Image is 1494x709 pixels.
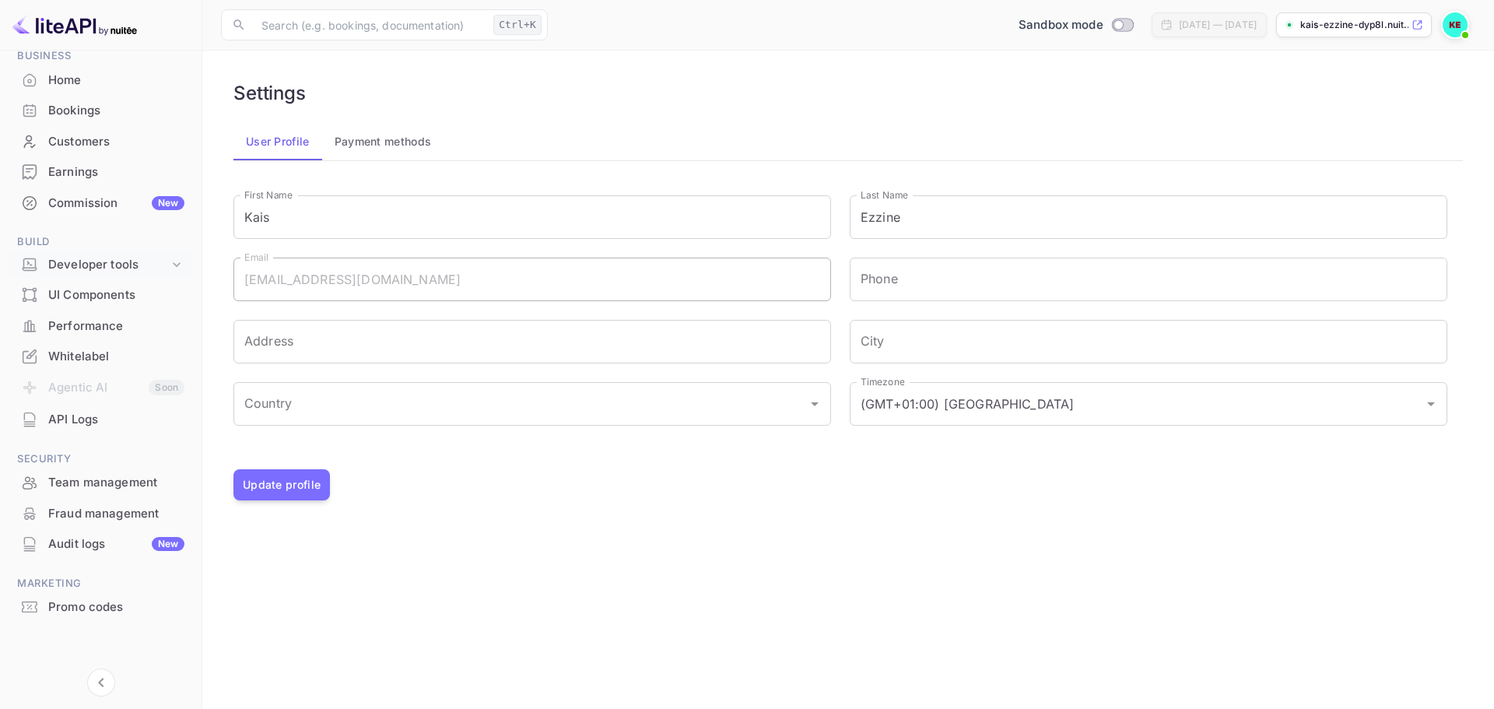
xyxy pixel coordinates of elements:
[9,280,192,311] div: UI Components
[9,65,192,94] a: Home
[9,280,192,309] a: UI Components
[850,320,1447,363] input: City
[9,575,192,592] span: Marketing
[48,163,184,181] div: Earnings
[850,258,1447,301] input: phone
[9,311,192,342] div: Performance
[240,389,801,419] input: Country
[9,592,192,623] div: Promo codes
[9,342,192,370] a: Whitelabel
[152,537,184,551] div: New
[9,96,192,125] a: Bookings
[48,348,184,366] div: Whitelabel
[9,311,192,340] a: Performance
[9,499,192,528] a: Fraud management
[9,499,192,529] div: Fraud management
[9,405,192,435] div: API Logs
[1443,12,1468,37] img: Kais Ezzine
[233,320,831,363] input: Address
[804,393,826,415] button: Open
[233,123,1463,160] div: account-settings tabs
[861,188,908,202] label: Last Name
[244,188,293,202] label: First Name
[48,505,184,523] div: Fraud management
[322,123,444,160] button: Payment methods
[9,127,192,157] div: Customers
[9,127,192,156] a: Customers
[9,157,192,188] div: Earnings
[48,195,184,212] div: Commission
[9,251,192,279] div: Developer tools
[493,15,542,35] div: Ctrl+K
[48,411,184,429] div: API Logs
[1012,16,1139,34] div: Switch to Production mode
[87,669,115,697] button: Collapse navigation
[1300,18,1408,32] p: kais-ezzine-dyp8l.nuit...
[9,468,192,497] a: Team management
[9,342,192,372] div: Whitelabel
[9,96,192,126] div: Bookings
[48,72,184,90] div: Home
[9,188,192,219] div: CommissionNew
[244,251,268,264] label: Email
[9,529,192,558] a: Audit logsNew
[9,529,192,560] div: Audit logsNew
[48,535,184,553] div: Audit logs
[152,196,184,210] div: New
[48,318,184,335] div: Performance
[252,9,487,40] input: Search (e.g. bookings, documentation)
[9,233,192,251] span: Build
[48,474,184,492] div: Team management
[233,258,831,301] input: Email
[9,468,192,498] div: Team management
[48,286,184,304] div: UI Components
[9,47,192,65] span: Business
[9,188,192,217] a: CommissionNew
[233,195,831,239] input: First Name
[1019,16,1103,34] span: Sandbox mode
[233,123,322,160] button: User Profile
[9,451,192,468] span: Security
[48,133,184,151] div: Customers
[1179,18,1257,32] div: [DATE] — [DATE]
[48,102,184,120] div: Bookings
[12,12,137,37] img: LiteAPI logo
[850,195,1447,239] input: Last Name
[9,157,192,186] a: Earnings
[48,598,184,616] div: Promo codes
[9,65,192,96] div: Home
[48,256,169,274] div: Developer tools
[233,469,330,500] button: Update profile
[861,375,904,388] label: Timezone
[233,82,306,104] h6: Settings
[9,592,192,621] a: Promo codes
[9,405,192,433] a: API Logs
[1420,393,1442,415] button: Open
